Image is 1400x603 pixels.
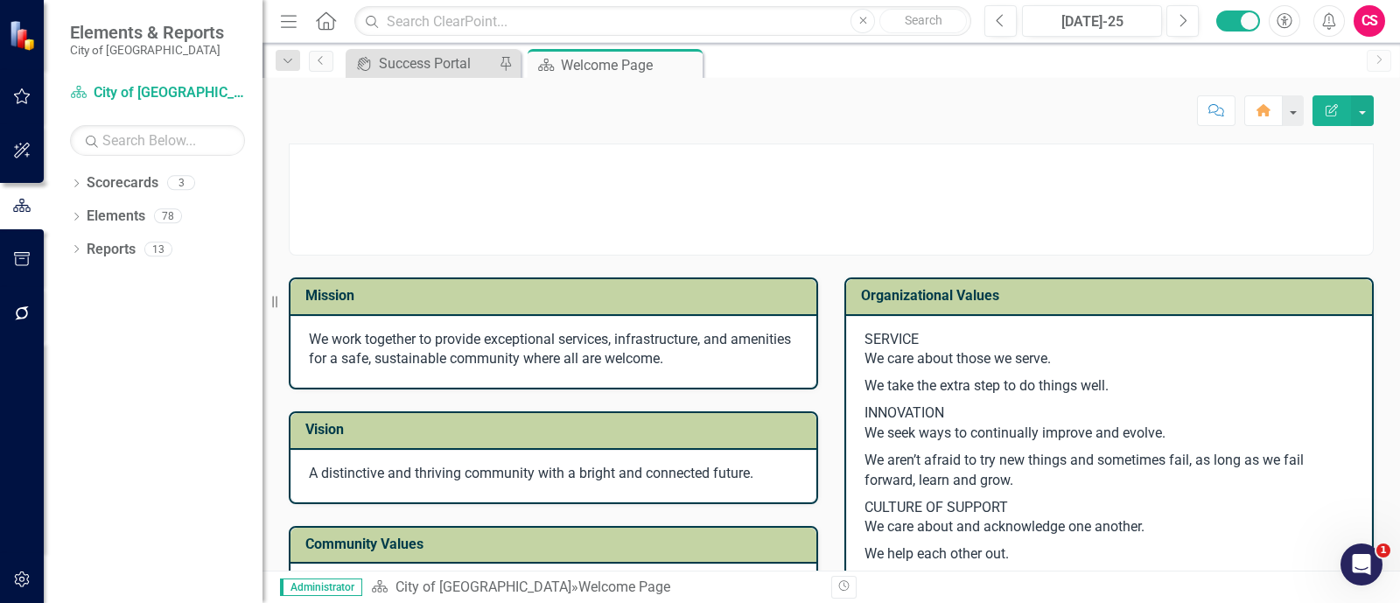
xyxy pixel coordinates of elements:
[309,464,798,484] p: A distinctive and thriving community with a bright and connected future.
[70,43,224,57] small: City of [GEOGRAPHIC_DATA]
[395,578,571,595] a: City of [GEOGRAPHIC_DATA]
[578,578,670,595] div: Welcome Page
[167,176,195,191] div: 3
[350,53,494,74] a: Success Portal
[864,494,1354,542] p: CULTURE OF SUPPORT We care about and acknowledge one another.
[9,19,39,50] img: ClearPoint Strategy
[87,173,158,193] a: Scorecards
[379,53,494,74] div: Success Portal
[309,330,798,370] p: We work together to provide exceptional services, infrastructure, and amenities for a safe, susta...
[864,447,1354,494] p: We aren’t afraid to try new things and sometimes fail, as long as we fail forward, learn and grow.
[70,83,245,103] a: City of [GEOGRAPHIC_DATA]
[561,54,698,76] div: Welcome Page
[154,209,182,224] div: 78
[371,578,818,598] div: »
[1376,543,1390,557] span: 1
[70,22,224,43] span: Elements & Reports
[87,240,136,260] a: Reports
[864,400,1354,447] p: INNOVATION We seek ways to continually improve and evolve.
[864,330,1354,374] p: SERVICE We care about those we serve.
[87,207,145,227] a: Elements
[864,373,1354,400] p: We take the extra step to do things well.
[1354,5,1385,37] button: CS
[354,6,971,37] input: Search ClearPoint...
[864,541,1354,568] p: We help each other out.
[1022,5,1162,37] button: [DATE]-25
[144,242,172,256] div: 13
[305,422,808,438] h3: Vision
[879,9,967,33] button: Search
[305,536,808,552] h3: Community Values
[861,288,1363,304] h3: Organizational Values
[305,288,808,304] h3: Mission
[1028,11,1156,32] div: [DATE]-25
[70,125,245,156] input: Search Below...
[1340,543,1382,585] iframe: Intercom live chat
[280,578,362,596] span: Administrator
[905,13,942,27] span: Search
